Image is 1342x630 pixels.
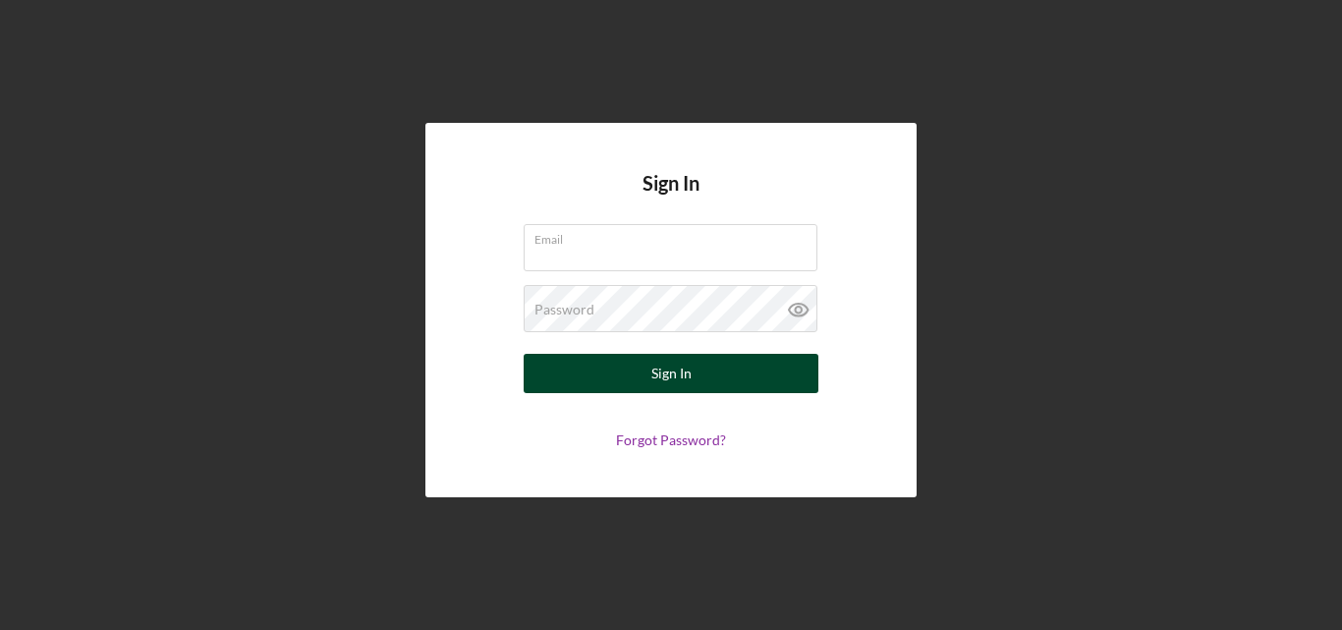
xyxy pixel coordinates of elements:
h4: Sign In [643,172,699,224]
label: Email [534,225,817,247]
div: Sign In [651,354,692,393]
a: Forgot Password? [616,431,726,448]
label: Password [534,302,594,317]
button: Sign In [524,354,818,393]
